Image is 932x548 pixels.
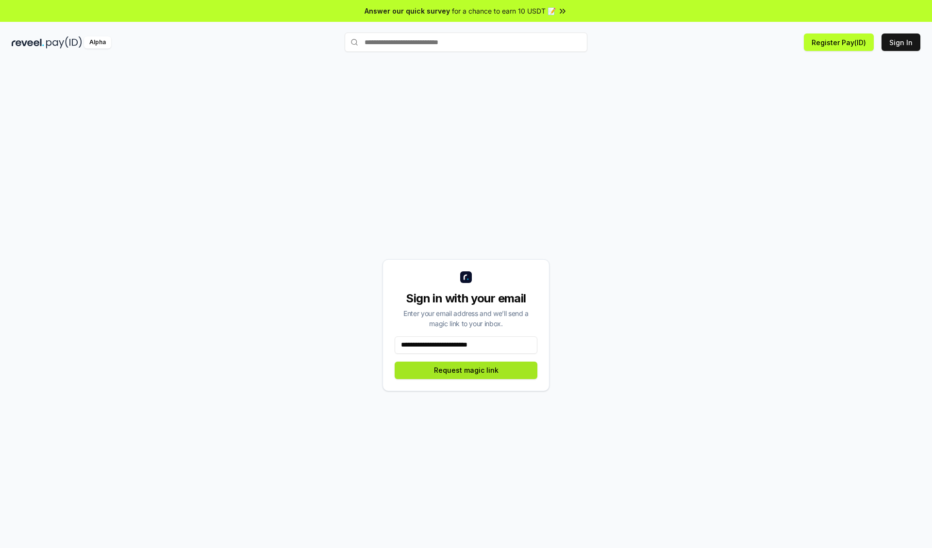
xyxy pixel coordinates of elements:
span: Answer our quick survey [365,6,450,16]
img: pay_id [46,36,82,49]
img: reveel_dark [12,36,44,49]
div: Alpha [84,36,111,49]
div: Sign in with your email [395,291,537,306]
button: Sign In [882,33,920,51]
button: Register Pay(ID) [804,33,874,51]
img: logo_small [460,271,472,283]
div: Enter your email address and we’ll send a magic link to your inbox. [395,308,537,329]
button: Request magic link [395,362,537,379]
span: for a chance to earn 10 USDT 📝 [452,6,556,16]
